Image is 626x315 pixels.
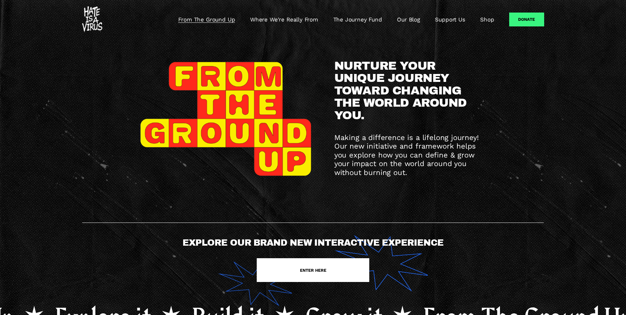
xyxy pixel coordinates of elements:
span: Making a difference is a lifelong journey! Our new initiative and framework helps you explore how... [334,133,481,177]
a: From The Ground Up [178,16,235,23]
a: Where We're Really From [250,16,318,23]
h4: EXPLORE OUR BRAND NEW INTERACTIVE EXPERIENCE [140,238,486,248]
a: The Journey Fund [333,16,382,23]
a: Support Us [435,16,465,23]
a: ENTER HERE [257,258,370,282]
a: Our Blog [397,16,420,23]
a: Donate [509,13,544,26]
img: #HATEISAVIRUS [82,6,102,33]
span: NURTURE YOUR UNIQUE JOURNEY TOWARD CHANGING THE WORLD AROUND YOU. [334,59,470,122]
a: Shop [480,16,494,23]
